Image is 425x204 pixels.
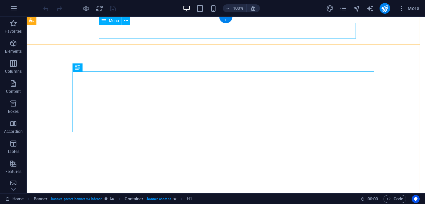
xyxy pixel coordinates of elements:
span: : [372,196,373,201]
div: + [219,17,232,23]
span: Click to select. Double-click to edit [34,195,48,203]
button: publish [380,3,390,14]
button: 100% [223,4,247,12]
i: Element contains an animation [173,197,176,201]
p: Content [6,89,21,94]
i: Publish [381,5,389,12]
h6: Session time [361,195,378,203]
i: Reload page [96,5,103,12]
button: reload [95,4,103,12]
button: navigator [353,4,361,12]
button: text_generator [366,4,374,12]
i: This element contains a background [110,197,114,201]
span: More [398,5,419,12]
span: Menu [109,19,119,23]
p: Elements [5,49,22,54]
i: AI Writer [366,5,374,12]
p: Boxes [8,109,19,114]
button: design [326,4,334,12]
span: Click to select. Double-click to edit [125,195,143,203]
span: . banner .preset-banner-v3-hdecor [50,195,102,203]
button: Code [384,195,406,203]
button: Click here to leave preview mode and continue editing [82,4,90,12]
i: Design (Ctrl+Alt+Y) [326,5,334,12]
button: More [396,3,422,14]
p: Features [5,169,21,174]
p: Tables [7,149,19,154]
i: This element is a customizable preset [105,197,108,201]
span: Click to select. Double-click to edit [187,195,192,203]
p: Favorites [5,29,22,34]
h6: 100% [233,4,244,12]
i: Pages (Ctrl+Alt+S) [339,5,347,12]
p: Columns [5,69,22,74]
a: Click to cancel selection. Double-click to open Pages [5,195,24,203]
p: Accordion [4,129,23,134]
button: pages [339,4,347,12]
nav: breadcrumb [34,195,192,203]
span: 00 00 [368,195,378,203]
span: . banner-content [146,195,170,203]
button: Usercentrics [412,195,420,203]
i: On resize automatically adjust zoom level to fit chosen device. [250,5,256,11]
span: Code [387,195,403,203]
